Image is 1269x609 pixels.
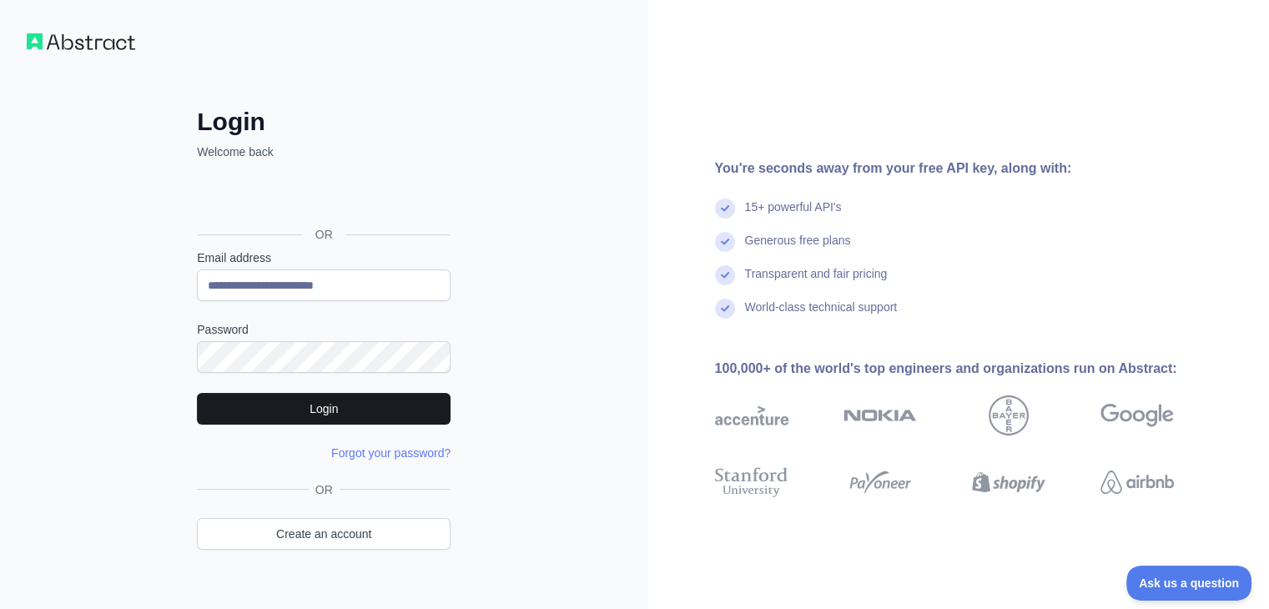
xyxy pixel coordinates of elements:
[715,159,1227,179] div: You're seconds away from your free API key, along with:
[331,446,451,460] a: Forgot your password?
[745,299,898,332] div: World-class technical support
[715,299,735,319] img: check mark
[302,226,346,243] span: OR
[197,393,451,425] button: Login
[197,249,451,266] label: Email address
[843,464,917,501] img: payoneer
[197,107,451,137] h2: Login
[309,481,340,498] span: OR
[1100,395,1174,435] img: google
[715,359,1227,379] div: 100,000+ of the world's top engineers and organizations run on Abstract:
[1100,464,1174,501] img: airbnb
[715,395,788,435] img: accenture
[843,395,917,435] img: nokia
[745,265,888,299] div: Transparent and fair pricing
[989,395,1029,435] img: bayer
[27,33,135,50] img: Workflow
[715,232,735,252] img: check mark
[197,321,451,338] label: Password
[189,179,456,215] iframe: Sign in with Google Button
[715,464,788,501] img: stanford university
[972,464,1045,501] img: shopify
[1126,566,1252,601] iframe: Toggle Customer Support
[197,143,451,160] p: Welcome back
[715,199,735,219] img: check mark
[745,232,851,265] div: Generous free plans
[715,265,735,285] img: check mark
[745,199,842,232] div: 15+ powerful API's
[197,518,451,550] a: Create an account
